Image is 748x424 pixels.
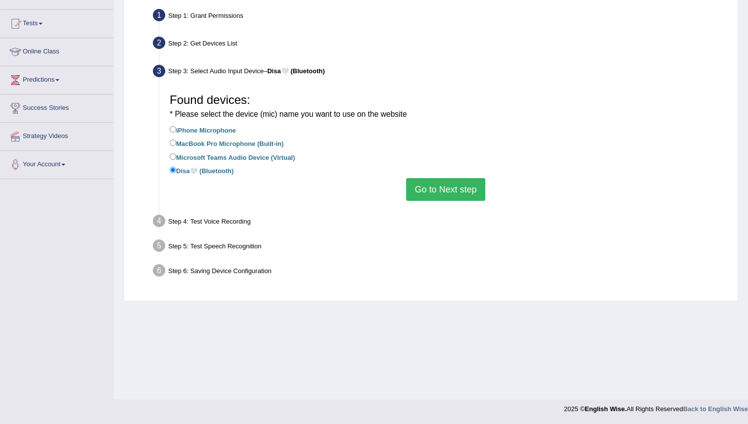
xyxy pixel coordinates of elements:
[683,405,748,413] a: Back to English Wise
[170,94,722,120] h3: Found devices:
[0,38,113,63] a: Online Class
[148,6,733,28] div: Step 1: Grant Permissions
[406,178,485,201] button: Go to Next step
[0,123,113,147] a: Strategy Videos
[170,153,176,160] input: Microsoft Teams Audio Device (Virtual)
[267,67,325,75] b: Disa🤍 (Bluetooth)
[148,34,733,55] div: Step 2: Get Devices List
[564,399,748,414] div: 2025 © All Rights Reserved
[585,405,626,413] strong: English Wise.
[0,151,113,176] a: Your Account
[170,167,176,173] input: Disa🤍 (Bluetooth)
[170,138,283,148] label: MacBook Pro Microphone (Built-in)
[148,62,733,84] div: Step 3: Select Audio Input Device
[170,124,236,135] label: iPhone Microphone
[0,10,113,35] a: Tests
[170,126,176,133] input: iPhone Microphone
[0,66,113,91] a: Predictions
[0,94,113,119] a: Success Stories
[170,165,234,176] label: Disa🤍 (Bluetooth)
[170,140,176,146] input: MacBook Pro Microphone (Built-in)
[148,236,733,258] div: Step 5: Test Speech Recognition
[170,110,407,118] small: * Please select the device (mic) name you want to use on the website
[170,151,295,162] label: Microsoft Teams Audio Device (Virtual)
[264,67,325,75] span: –
[148,212,733,234] div: Step 4: Test Voice Recording
[148,261,733,283] div: Step 6: Saving Device Configuration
